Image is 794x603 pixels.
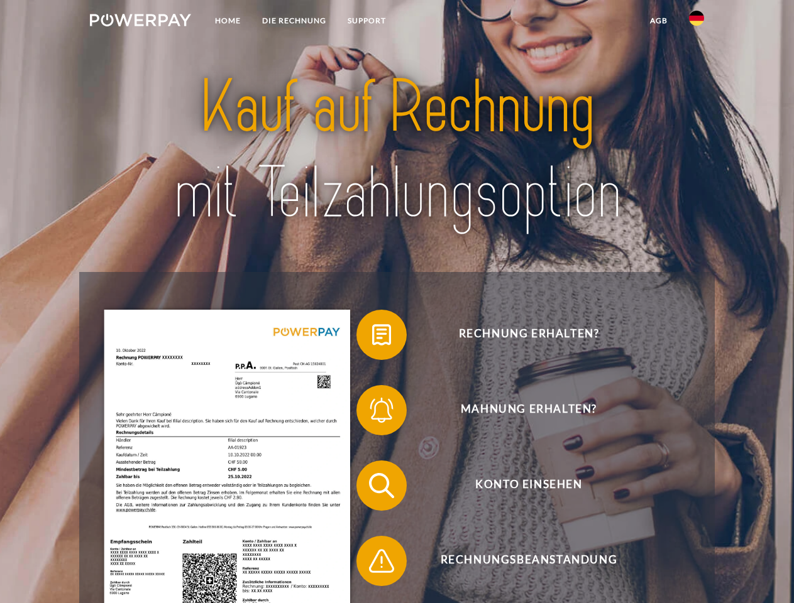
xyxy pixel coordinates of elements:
a: Home [204,9,251,32]
img: qb_search.svg [366,470,397,501]
span: Konto einsehen [375,460,683,511]
img: logo-powerpay-white.svg [90,14,191,26]
a: SUPPORT [337,9,397,32]
span: Mahnung erhalten? [375,385,683,435]
img: title-powerpay_de.svg [120,60,674,241]
a: agb [639,9,678,32]
img: qb_warning.svg [366,545,397,577]
button: Rechnungsbeanstandung [356,536,683,586]
img: qb_bill.svg [366,319,397,350]
button: Mahnung erhalten? [356,385,683,435]
span: Rechnung erhalten? [375,310,683,360]
span: Rechnungsbeanstandung [375,536,683,586]
img: de [689,11,704,26]
img: qb_bell.svg [366,394,397,426]
a: DIE RECHNUNG [251,9,337,32]
button: Rechnung erhalten? [356,310,683,360]
button: Konto einsehen [356,460,683,511]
